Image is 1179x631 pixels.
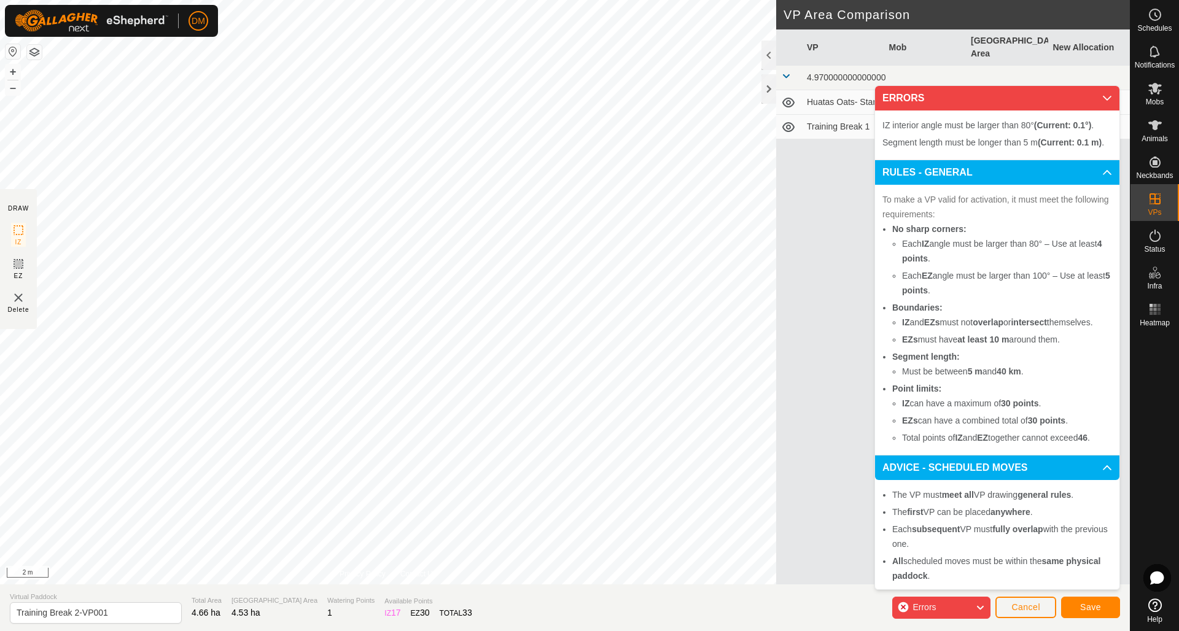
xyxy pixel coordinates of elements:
[1011,602,1040,612] span: Cancel
[384,596,472,606] span: Available Points
[882,93,924,103] span: ERRORS
[802,90,884,115] td: Huatas Oats- Start
[192,15,205,28] span: DM
[391,608,401,617] span: 17
[968,366,982,376] b: 5 m
[1147,282,1162,290] span: Infra
[884,29,967,66] th: Mob
[907,507,923,517] b: first
[1018,490,1071,500] b: general rules
[232,608,260,617] span: 4.53 ha
[784,7,1130,22] h2: VP Area Comparison
[966,29,1048,66] th: [GEOGRAPHIC_DATA] Area
[902,398,909,408] b: IZ
[327,595,375,606] span: Watering Points
[892,522,1112,551] li: Each VP must with the previous one.
[902,416,918,425] b: EZs
[882,168,973,177] span: RULES - GENERAL
[892,352,960,362] b: Segment length:
[875,455,1119,480] p-accordion-header: ADVICE - SCHEDULED MOVES
[1144,246,1165,253] span: Status
[875,160,1119,185] p-accordion-header: RULES - GENERAL
[892,505,1112,519] li: The VP can be placed .
[340,568,386,579] a: Privacy Policy
[892,487,1112,502] li: The VP must VP drawing .
[882,137,1104,147] span: Segment length must be longer than 5 m .
[924,317,940,327] b: EZs
[6,44,20,59] button: Reset Map
[15,238,22,247] span: IZ
[1142,135,1168,142] span: Animals
[892,554,1112,583] li: scheduled moves must be within the .
[955,433,962,443] b: IZ
[942,490,974,500] b: meet all
[1130,594,1179,628] a: Help
[995,597,1056,618] button: Cancel
[875,185,1119,455] p-accordion-content: RULES - GENERAL
[1137,25,1172,32] span: Schedules
[1148,209,1161,216] span: VPs
[902,239,1102,263] b: 4 points
[977,433,988,443] b: EZ
[232,595,317,606] span: [GEOGRAPHIC_DATA] Area
[420,608,430,617] span: 30
[902,364,1112,379] li: Must be between and .
[1038,137,1102,147] b: (Current: 0.1 m)
[997,366,1021,376] b: 40 km
[411,606,430,619] div: EZ
[892,556,903,566] b: All
[327,608,332,617] span: 1
[892,303,943,312] b: Boundaries:
[992,524,1043,534] b: fully overlap
[875,86,1119,110] p-accordion-header: ERRORS
[882,463,1027,473] span: ADVICE - SCHEDULED MOVES
[902,317,909,327] b: IZ
[10,592,182,602] span: Virtual Paddock
[1061,597,1120,618] button: Save
[902,268,1112,298] li: Each angle must be larger than 100° – Use at least .
[875,110,1119,160] p-accordion-content: ERRORS
[1028,416,1065,425] b: 30 points
[802,115,884,139] td: Training Break 1
[912,602,936,612] span: Errors
[192,595,222,606] span: Total Area
[1147,616,1162,623] span: Help
[6,80,20,95] button: –
[892,224,967,234] b: No sharp corners:
[1135,61,1175,69] span: Notifications
[912,524,960,534] b: subsequent
[1140,319,1170,327] span: Heatmap
[902,430,1112,445] li: Total points of and together cannot exceed .
[15,10,168,32] img: Gallagher Logo
[1078,433,1088,443] b: 46
[11,290,26,305] img: VP
[462,608,472,617] span: 33
[902,335,918,344] b: EZs
[14,271,23,281] span: EZ
[1146,98,1164,106] span: Mobs
[802,29,884,66] th: VP
[902,332,1112,347] li: must have around them.
[1080,602,1101,612] span: Save
[192,608,220,617] span: 4.66 ha
[440,606,472,619] div: TOTAL
[8,305,29,314] span: Delete
[957,335,1009,344] b: at least 10 m
[384,606,400,619] div: IZ
[902,315,1112,330] li: and must not or themselves.
[1048,29,1130,66] th: New Allocation
[8,204,29,213] div: DRAW
[1034,120,1092,130] b: (Current: 0.1°)
[922,239,929,249] b: IZ
[902,413,1112,428] li: can have a combined total of .
[922,271,933,281] b: EZ
[1001,398,1038,408] b: 30 points
[1136,172,1173,179] span: Neckbands
[973,317,1003,327] b: overlap
[902,236,1112,266] li: Each angle must be larger than 80° – Use at least .
[27,45,42,60] button: Map Layers
[6,64,20,79] button: +
[902,396,1112,411] li: can have a maximum of .
[875,480,1119,593] p-accordion-content: ADVICE - SCHEDULED MOVES
[882,195,1109,219] span: To make a VP valid for activation, it must meet the following requirements:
